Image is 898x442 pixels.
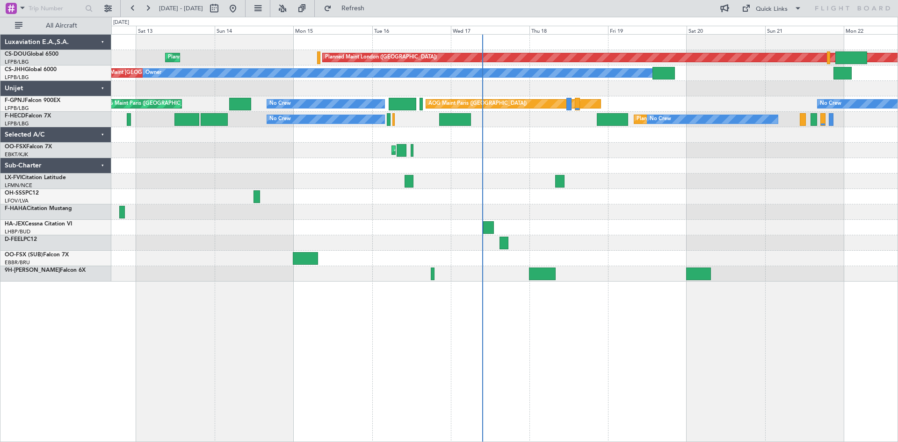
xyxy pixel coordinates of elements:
[269,97,291,111] div: No Crew
[215,26,293,34] div: Sun 14
[5,151,28,158] a: EBKT/KJK
[5,113,51,119] a: F-HECDFalcon 7X
[5,120,29,127] a: LFPB/LBG
[5,190,25,196] span: OH-SSS
[325,51,437,65] div: Planned Maint London ([GEOGRAPHIC_DATA])
[269,112,291,126] div: No Crew
[5,51,58,57] a: CS-DOUGlobal 6500
[5,58,29,65] a: LFPB/LBG
[428,97,527,111] div: AOG Maint Paris ([GEOGRAPHIC_DATA])
[529,26,608,34] div: Thu 18
[10,18,101,33] button: All Aircraft
[5,259,30,266] a: EBBR/BRU
[5,206,27,211] span: F-HAHA
[24,22,99,29] span: All Aircraft
[5,228,30,235] a: LHBP/BUD
[145,66,161,80] div: Owner
[637,112,784,126] div: Planned Maint [GEOGRAPHIC_DATA] ([GEOGRAPHIC_DATA])
[5,175,22,181] span: LX-FVI
[101,97,199,111] div: AOG Maint Paris ([GEOGRAPHIC_DATA])
[5,268,86,273] a: 9H-[PERSON_NAME]Falcon 6X
[5,144,52,150] a: OO-FSXFalcon 7X
[608,26,687,34] div: Fri 19
[29,1,82,15] input: Trip Number
[5,74,29,81] a: LFPB/LBG
[5,182,32,189] a: LFMN/NCE
[5,237,23,242] span: D-FEEL
[5,237,37,242] a: D-FEELPC12
[394,143,496,157] div: AOG Maint Kortrijk-[GEOGRAPHIC_DATA]
[168,51,315,65] div: Planned Maint [GEOGRAPHIC_DATA] ([GEOGRAPHIC_DATA])
[293,26,372,34] div: Mon 15
[372,26,451,34] div: Tue 16
[5,268,60,273] span: 9H-[PERSON_NAME]
[5,197,29,204] a: LFOV/LVA
[5,206,72,211] a: F-HAHACitation Mustang
[5,252,69,258] a: OO-FSX (SUB)Falcon 7X
[5,221,25,227] span: HA-JEX
[5,51,27,57] span: CS-DOU
[687,26,765,34] div: Sat 20
[5,113,25,119] span: F-HECD
[5,67,25,72] span: CS-JHH
[5,190,39,196] a: OH-SSSPC12
[5,144,26,150] span: OO-FSX
[5,98,25,103] span: F-GPNJ
[820,97,841,111] div: No Crew
[5,252,43,258] span: OO-FSX (SUB)
[765,26,844,34] div: Sun 21
[5,221,72,227] a: HA-JEXCessna Citation VI
[451,26,529,34] div: Wed 17
[650,112,671,126] div: No Crew
[333,5,373,12] span: Refresh
[159,4,203,13] span: [DATE] - [DATE]
[756,5,788,14] div: Quick Links
[5,175,66,181] a: LX-FVICitation Latitude
[5,98,60,103] a: F-GPNJFalcon 900EX
[113,19,129,27] div: [DATE]
[5,67,57,72] a: CS-JHHGlobal 6000
[319,1,376,16] button: Refresh
[136,26,215,34] div: Sat 13
[737,1,806,16] button: Quick Links
[5,105,29,112] a: LFPB/LBG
